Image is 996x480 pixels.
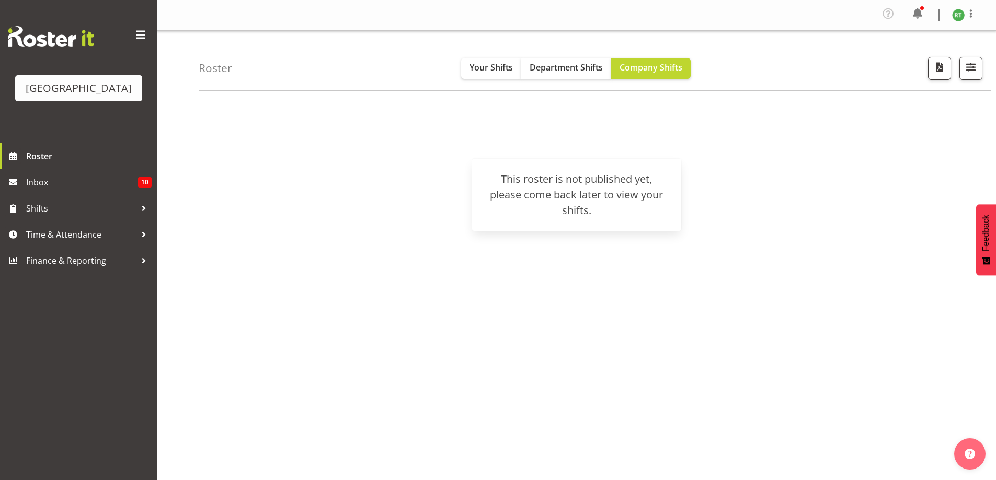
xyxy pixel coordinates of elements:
[470,62,513,73] span: Your Shifts
[138,177,152,188] span: 10
[26,201,136,216] span: Shifts
[199,62,232,74] h4: Roster
[959,57,982,80] button: Filter Shifts
[620,62,682,73] span: Company Shifts
[8,26,94,47] img: Rosterit website logo
[611,58,691,79] button: Company Shifts
[530,62,603,73] span: Department Shifts
[981,215,991,251] span: Feedback
[26,80,132,96] div: [GEOGRAPHIC_DATA]
[26,174,138,190] span: Inbox
[928,57,951,80] button: Download a PDF of the roster according to the set date range.
[26,227,136,242] span: Time & Attendance
[461,58,521,79] button: Your Shifts
[521,58,611,79] button: Department Shifts
[965,449,975,459] img: help-xxl-2.png
[976,204,996,275] button: Feedback - Show survey
[26,253,136,268] span: Finance & Reporting
[952,9,965,21] img: richard-test10237.jpg
[26,148,152,164] span: Roster
[485,171,669,218] div: This roster is not published yet, please come back later to view your shifts.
